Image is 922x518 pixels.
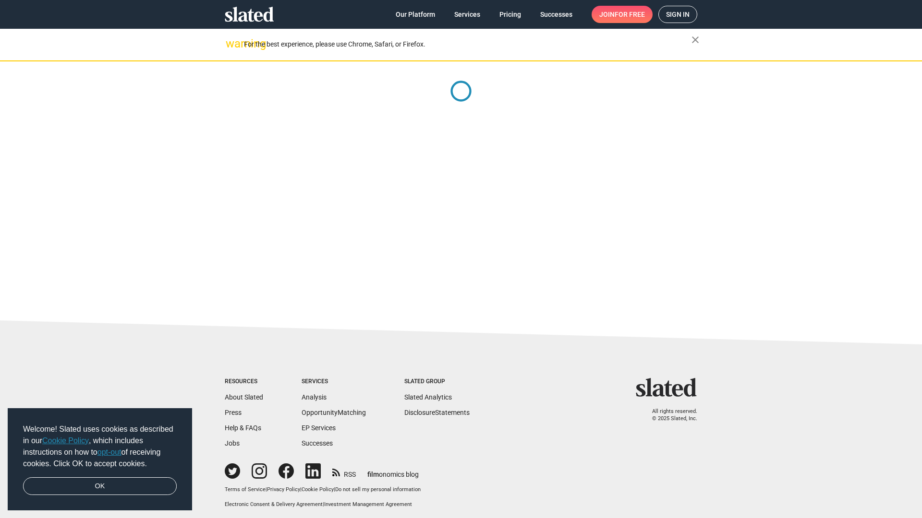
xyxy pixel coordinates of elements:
[332,464,356,479] a: RSS
[302,424,336,432] a: EP Services
[447,6,488,23] a: Services
[499,6,521,23] span: Pricing
[302,393,327,401] a: Analysis
[666,6,690,23] span: Sign in
[225,378,263,386] div: Resources
[225,439,240,447] a: Jobs
[300,486,302,493] span: |
[592,6,653,23] a: Joinfor free
[225,409,242,416] a: Press
[226,38,237,49] mat-icon: warning
[302,439,333,447] a: Successes
[266,486,267,493] span: |
[225,424,261,432] a: Help & FAQs
[404,409,470,416] a: DisclosureStatements
[97,448,121,456] a: opt-out
[454,6,480,23] span: Services
[42,436,89,445] a: Cookie Policy
[324,501,412,507] a: Investment Management Agreement
[492,6,529,23] a: Pricing
[302,378,366,386] div: Services
[225,501,323,507] a: Electronic Consent & Delivery Agreement
[267,486,300,493] a: Privacy Policy
[302,409,366,416] a: OpportunityMatching
[334,486,335,493] span: |
[690,34,701,46] mat-icon: close
[23,477,177,495] a: dismiss cookie message
[335,486,421,494] button: Do not sell my personal information
[599,6,645,23] span: Join
[540,6,572,23] span: Successes
[323,501,324,507] span: |
[23,424,177,470] span: Welcome! Slated uses cookies as described in our , which includes instructions on how to of recei...
[367,471,379,478] span: film
[244,38,691,51] div: For the best experience, please use Chrome, Safari, or Firefox.
[533,6,580,23] a: Successes
[615,6,645,23] span: for free
[367,462,419,479] a: filmonomics blog
[225,486,266,493] a: Terms of Service
[225,393,263,401] a: About Slated
[642,408,697,422] p: All rights reserved. © 2025 Slated, Inc.
[396,6,435,23] span: Our Platform
[302,486,334,493] a: Cookie Policy
[388,6,443,23] a: Our Platform
[404,378,470,386] div: Slated Group
[658,6,697,23] a: Sign in
[404,393,452,401] a: Slated Analytics
[8,408,192,511] div: cookieconsent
